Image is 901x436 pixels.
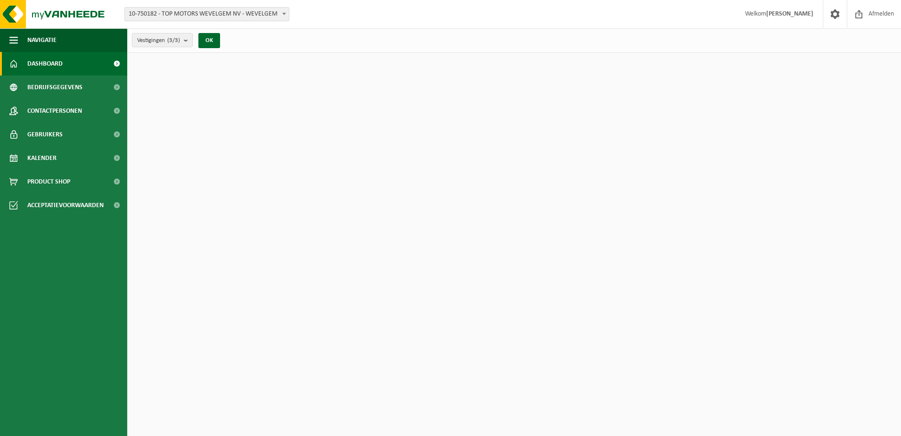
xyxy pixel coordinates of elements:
[27,52,63,75] span: Dashboard
[124,7,289,21] span: 10-750182 - TOP MOTORS WEVELGEM NV - WEVELGEM
[27,123,63,146] span: Gebruikers
[198,33,220,48] button: OK
[766,10,813,17] strong: [PERSON_NAME]
[137,34,180,48] span: Vestigingen
[27,75,82,99] span: Bedrijfsgegevens
[27,193,104,217] span: Acceptatievoorwaarden
[167,37,180,43] count: (3/3)
[27,28,57,52] span: Navigatie
[132,33,193,47] button: Vestigingen(3/3)
[27,99,82,123] span: Contactpersonen
[27,170,70,193] span: Product Shop
[27,146,57,170] span: Kalender
[125,8,289,21] span: 10-750182 - TOP MOTORS WEVELGEM NV - WEVELGEM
